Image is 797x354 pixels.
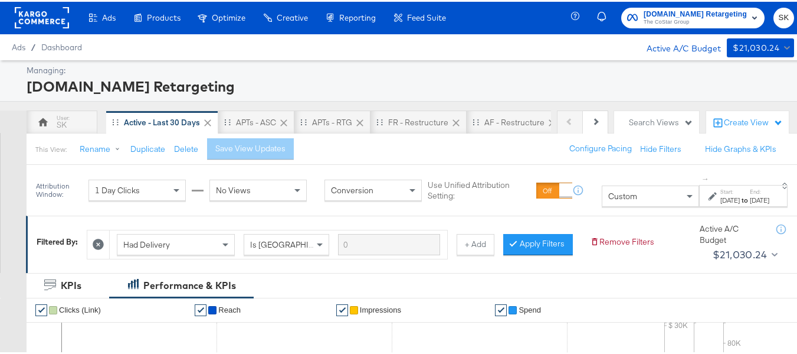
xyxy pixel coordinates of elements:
span: Is [GEOGRAPHIC_DATA] [250,238,340,248]
button: Delete [174,142,198,153]
span: / [25,41,41,50]
div: [DATE] [720,194,740,203]
div: SK [57,118,67,129]
div: Drag to reorder tab [376,117,383,124]
span: The CoStar Group [644,16,747,25]
div: Drag to reorder tab [300,117,307,124]
button: $21,030.24 [727,37,794,56]
span: Reach [218,304,241,313]
button: $21,030.24 [708,243,780,262]
span: Clicks (Link) [59,304,101,313]
div: Active - Last 30 Days [124,115,200,126]
div: $21,030.24 [733,39,779,54]
div: Create View [724,115,783,127]
span: Custom [608,189,637,200]
a: Dashboard [41,41,82,50]
span: Products [147,11,181,21]
a: ✔ [195,303,206,314]
label: Start: [720,186,740,194]
span: Feed Suite [407,11,446,21]
a: ✔ [495,303,507,314]
span: [DOMAIN_NAME] Retargeting [644,7,747,19]
div: Performance & KPIs [143,277,236,291]
label: End: [750,186,769,194]
a: ✔ [336,303,348,314]
div: This View: [35,143,67,152]
span: Optimize [212,11,245,21]
div: APTs - ASC [236,115,276,126]
span: No Views [216,183,251,194]
span: Impressions [360,304,401,313]
div: KPIs [61,277,81,291]
span: Conversion [331,183,373,194]
div: Filtered By: [37,235,78,246]
span: Creative [277,11,308,21]
div: AF - Restructure [484,115,545,126]
span: 1 Day Clicks [95,183,140,194]
div: Drag to reorder tab [473,117,479,124]
button: + Add [457,232,494,254]
span: Reporting [339,11,376,21]
button: Apply Filters [503,232,573,254]
div: Active A/C Budget [700,222,765,243]
button: Hide Graphs & KPIs [705,142,776,153]
span: SK [778,9,789,23]
div: APTs - RTG [312,115,352,126]
span: ↑ [700,176,711,180]
div: FR - Restructure [388,115,448,126]
div: Managing: [27,63,791,74]
button: Rename [71,137,133,158]
div: [DATE] [750,194,769,203]
div: $21,030.24 [713,244,767,262]
div: Drag to reorder tab [112,117,119,124]
button: Remove Filters [590,235,654,246]
button: Configure Pacing [561,137,640,158]
div: Active A/C Budget [634,37,721,54]
button: [DOMAIN_NAME] RetargetingThe CoStar Group [621,6,765,27]
div: Attribution Window: [35,180,83,197]
div: Drag to reorder tab [224,117,231,124]
button: Duplicate [130,142,165,153]
label: Use Unified Attribution Setting: [428,178,532,200]
span: Ads [12,41,25,50]
a: ✔ [35,303,47,314]
button: Hide Filters [640,142,681,153]
span: Had Delivery [123,238,170,248]
span: Spend [519,304,541,313]
div: Search Views [629,115,693,126]
strong: to [740,194,750,203]
button: SK [773,6,794,27]
div: [DOMAIN_NAME] Retargeting [27,74,791,95]
span: Ads [102,11,116,21]
input: Enter a search term [338,232,440,254]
